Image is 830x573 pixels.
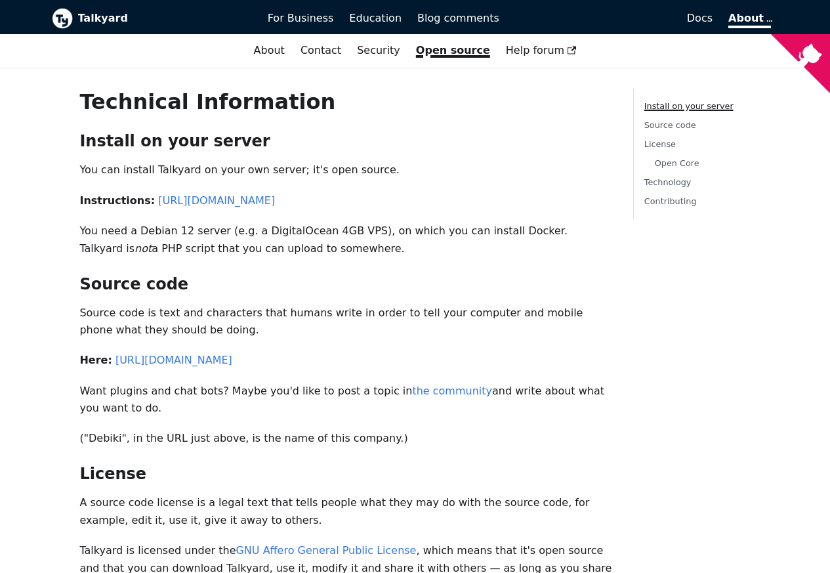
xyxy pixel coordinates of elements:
[79,223,612,257] p: You need a Debian 12 server (e.g. a DigitalOcean 4GB VPS), on which you can install Docker. Talky...
[236,544,416,557] a: GNU Affero General Public License
[79,161,612,179] p: You can install Talkyard on your own server; it's open source.
[655,158,699,168] a: Open Core
[412,385,492,397] a: the community
[78,10,249,27] b: Talkyard
[341,7,409,30] a: Education
[79,194,155,207] strong: Instructions:
[728,12,770,28] a: About
[52,8,249,29] a: Talkyard logoTalkyard
[79,354,112,366] strong: Here:
[644,139,676,149] a: License
[644,196,697,206] a: Contributing
[135,242,152,255] em: not
[498,39,585,62] a: Help forum
[644,120,696,130] a: Source code
[687,12,713,24] span: Docs
[246,39,293,62] a: About
[408,39,498,62] a: Open source
[260,7,342,30] a: For Business
[293,39,349,62] a: Contact
[409,7,507,30] a: Blog comments
[349,12,402,24] span: Education
[79,274,612,294] h2: Source code
[507,7,720,30] a: Docs
[79,383,612,417] p: Want plugins and chat bots? Maybe you'd like to post a topic in and write about what you want to do.
[158,194,275,207] a: [URL][DOMAIN_NAME]
[52,8,73,29] img: Talkyard logo
[644,101,734,111] a: Install on your server
[268,12,334,24] span: For Business
[79,430,612,447] p: ("Debiki", in the URL just above, is the name of this company.)
[417,12,499,24] span: Blog comments
[644,177,692,187] a: Technology
[79,89,612,115] h1: Technical Information
[349,39,408,62] a: Security
[79,464,612,484] h2: License
[115,354,232,366] a: [URL][DOMAIN_NAME]
[79,131,612,151] h2: Install on your server
[79,494,612,529] p: A source code license is a legal text that tells people what they may do with the source code, fo...
[79,305,612,339] p: Source code is text and characters that humans write in order to tell your computer and mobile ph...
[506,44,577,56] span: Help forum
